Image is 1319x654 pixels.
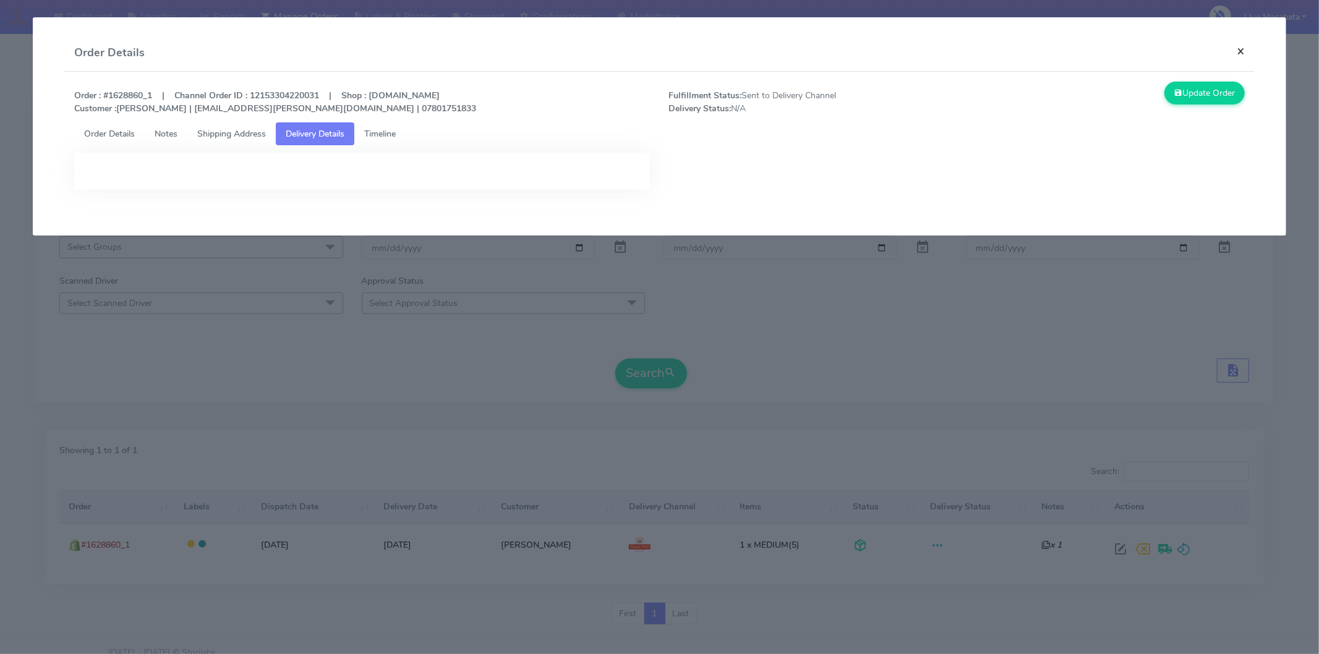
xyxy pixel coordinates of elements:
[668,103,731,114] strong: Delivery Status:
[74,122,1245,145] ul: Tabs
[74,103,116,114] strong: Customer :
[668,90,741,101] strong: Fulfillment Status:
[84,128,135,140] span: Order Details
[74,45,145,61] h4: Order Details
[155,128,177,140] span: Notes
[659,89,957,115] span: Sent to Delivery Channel N/A
[1164,82,1245,104] button: Update Order
[1227,35,1255,67] button: Close
[286,128,344,140] span: Delivery Details
[197,128,266,140] span: Shipping Address
[364,128,396,140] span: Timeline
[74,90,476,114] strong: Order : #1628860_1 | Channel Order ID : 12153304220031 | Shop : [DOMAIN_NAME] [PERSON_NAME] | [EM...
